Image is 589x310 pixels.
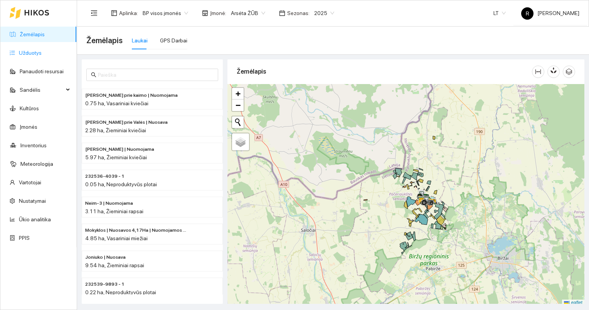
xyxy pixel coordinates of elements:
[91,72,96,77] span: search
[532,69,544,75] span: column-width
[132,36,148,45] div: Laukai
[532,66,544,78] button: column-width
[143,7,188,19] span: BP visos įmonės
[119,9,138,17] span: Aplinka :
[232,99,244,111] a: Zoom out
[20,105,39,111] a: Kultūros
[85,254,126,261] span: Joniuko | Nuosava
[111,10,117,16] span: layout
[493,7,506,19] span: LT
[236,100,241,110] span: −
[231,7,265,19] span: Arsėta ŽŪB
[85,181,157,187] span: 0.05 ha, Neproduktyvūs plotai
[85,119,168,126] span: Rolando prie Valės | Nuosava
[521,10,579,16] span: [PERSON_NAME]
[86,5,102,21] button: menu-fold
[19,50,42,56] a: Užduotys
[20,161,53,167] a: Meteorologija
[19,198,46,204] a: Nustatymai
[314,7,334,19] span: 2025
[19,179,41,185] a: Vartotojai
[232,133,249,150] a: Layers
[85,208,143,214] span: 3.11 ha, Žieminiai rapsai
[85,100,148,106] span: 0.75 ha, Vasariniai kviečiai
[85,173,125,180] span: 232536-4039 - 1
[526,7,529,20] span: R
[232,116,244,128] button: Initiate a new search
[564,300,582,305] a: Leaflet
[160,36,187,45] div: GPS Darbai
[85,146,154,153] span: Ginaičių Valiaus | Nuomojama
[85,227,188,234] span: Mokyklos | Nuosavos 4,17Ha | Nuomojamos 0,68Ha
[19,216,51,222] a: Ūkio analitika
[20,142,47,148] a: Inventorius
[20,31,45,37] a: Žemėlapis
[19,235,30,241] a: PPIS
[237,61,532,83] div: Žemėlapis
[202,10,208,16] span: shop
[91,10,98,17] span: menu-fold
[98,71,214,79] input: Paieška
[236,89,241,98] span: +
[20,68,64,74] a: Panaudoti resursai
[279,10,285,16] span: calendar
[85,262,144,268] span: 9.54 ha, Žieminiai rapsai
[85,127,146,133] span: 2.28 ha, Žieminiai kviečiai
[232,88,244,99] a: Zoom in
[85,154,147,160] span: 5.97 ha, Žieminiai kviečiai
[210,9,226,17] span: Įmonė :
[85,235,148,241] span: 4.85 ha, Vasariniai miežiai
[86,34,123,47] span: Žemėlapis
[287,9,310,17] span: Sezonas :
[20,124,37,130] a: Įmonės
[85,92,178,99] span: Rolando prie kaimo | Nuomojama
[85,200,133,207] span: Neim-3 | Nuomojama
[85,281,125,288] span: 232539-9893 - 1
[85,289,156,295] span: 0.22 ha, Neproduktyvūs plotai
[20,82,64,98] span: Sandėlis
